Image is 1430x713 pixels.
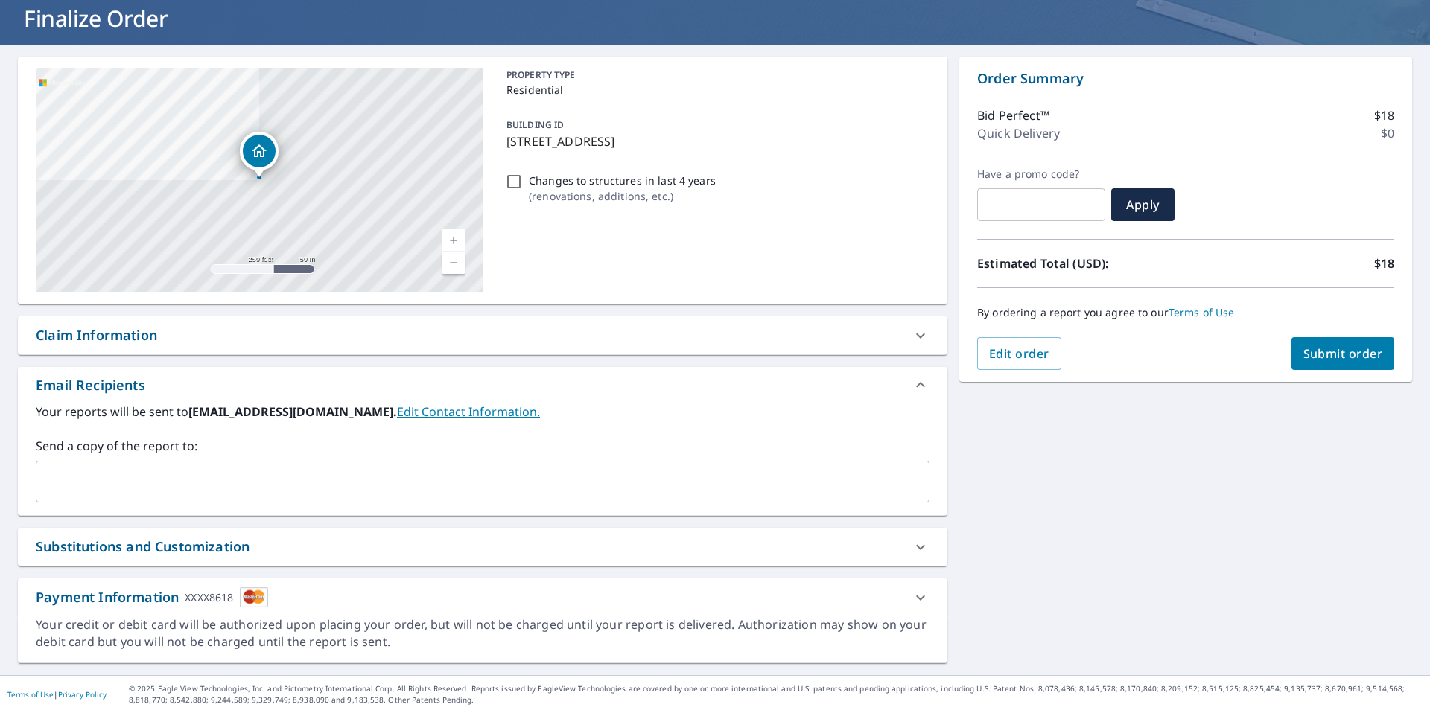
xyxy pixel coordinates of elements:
p: Residential [506,82,924,97]
p: © 2025 Eagle View Technologies, Inc. and Pictometry International Corp. All Rights Reserved. Repo... [129,683,1423,706]
span: Edit order [989,345,1049,362]
p: By ordering a report you agree to our [977,306,1394,319]
button: Submit order [1291,337,1395,370]
div: Substitutions and Customization [18,528,947,566]
p: BUILDING ID [506,118,564,131]
div: Email Recipients [18,367,947,403]
button: Edit order [977,337,1061,370]
label: Have a promo code? [977,167,1105,181]
a: Terms of Use [7,689,54,700]
p: PROPERTY TYPE [506,68,924,82]
p: ( renovations, additions, etc. ) [529,188,716,204]
a: Terms of Use [1169,305,1235,319]
p: Estimated Total (USD): [977,255,1186,272]
p: Order Summary [977,68,1394,89]
a: Current Level 17, Zoom In [442,229,465,252]
p: $18 [1374,106,1394,124]
p: $18 [1374,255,1394,272]
span: Submit order [1303,345,1383,362]
span: Apply [1123,196,1163,213]
label: Your reports will be sent to [36,403,929,421]
p: | [7,690,107,699]
label: Send a copy of the report to: [36,437,929,455]
button: Apply [1111,188,1175,221]
p: Quick Delivery [977,124,1060,142]
div: Claim Information [36,325,157,345]
h1: Finalize Order [18,3,1412,33]
div: Dropped pin, building 1, Residential property, 35 Colonial Ct Hanover, PA 17331 [240,132,279,178]
p: Changes to structures in last 4 years [529,173,716,188]
p: $0 [1381,124,1394,142]
b: [EMAIL_ADDRESS][DOMAIN_NAME]. [188,403,397,420]
div: Email Recipients [36,375,145,395]
a: Privacy Policy [58,689,107,700]
div: Substitutions and Customization [36,537,250,557]
div: Claim Information [18,316,947,354]
p: [STREET_ADDRESS] [506,132,924,150]
div: Payment InformationXXXX8618cardImage [18,578,947,616]
a: Current Level 17, Zoom Out [442,252,465,274]
img: cardImage [240,587,268,607]
div: Your credit or debit card will be authorized upon placing your order, but will not be charged unt... [36,616,929,650]
a: EditContactInfo [397,403,540,420]
div: XXXX8618 [185,587,233,607]
p: Bid Perfect™ [977,106,1049,124]
div: Payment Information [36,587,268,607]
